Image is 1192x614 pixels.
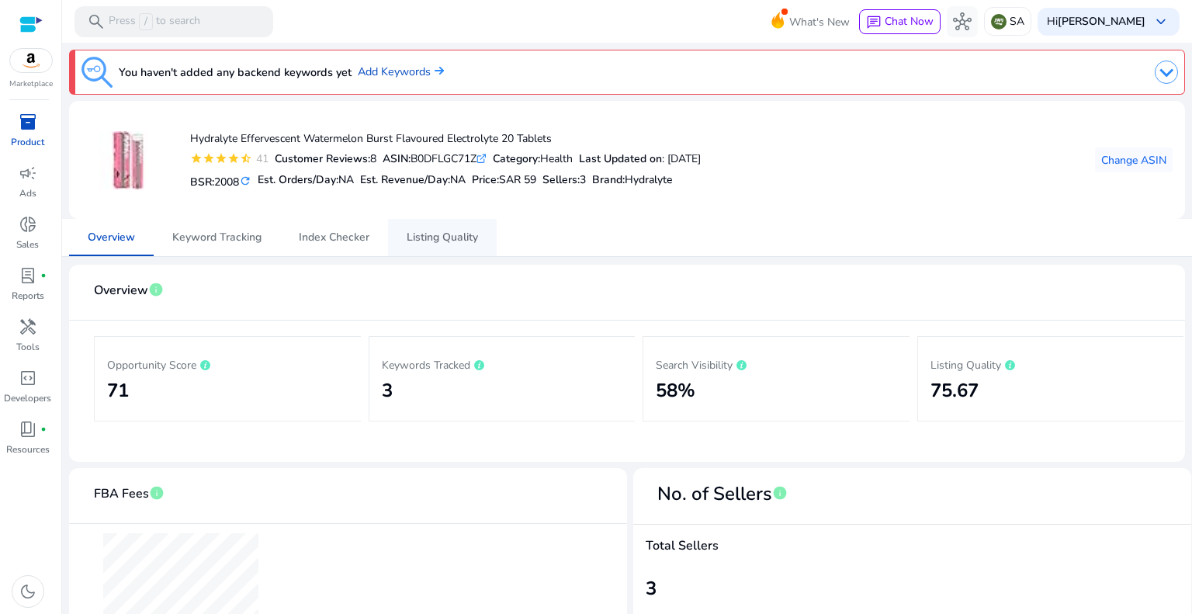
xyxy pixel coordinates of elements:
[11,135,44,149] p: Product
[450,172,466,187] span: NA
[493,151,540,166] b: Category:
[646,539,1179,553] h4: Total Sellers
[12,289,44,303] p: Reports
[1155,61,1178,84] img: dropdown-arrow.svg
[859,9,941,34] button: chatChat Now
[275,151,376,167] div: 8
[299,232,369,243] span: Index Checker
[625,172,672,187] span: Hydralyte
[239,174,251,189] mat-icon: refresh
[149,485,165,501] span: info
[190,133,701,146] h4: Hydralyte Effervescent Watermelon Burst Flavoured Electrolyte 20 Tablets
[1010,8,1024,35] p: SA
[16,340,40,354] p: Tools
[866,15,882,30] span: chat
[4,391,51,405] p: Developers
[139,13,153,30] span: /
[99,131,158,189] img: 41xjiKJNilL._AC_US40_.jpg
[40,426,47,432] span: fiber_manual_record
[214,175,239,189] span: 2008
[172,232,262,243] span: Keyword Tracking
[258,174,354,187] h5: Est. Orders/Day:
[87,12,106,31] span: search
[9,78,53,90] p: Marketplace
[10,49,52,72] img: amazon.svg
[203,152,215,165] mat-icon: star
[656,380,897,402] h2: 58%
[240,152,252,165] mat-icon: star_half
[542,174,586,187] h5: Sellers:
[19,266,37,285] span: lab_profile
[107,355,348,373] p: Opportunity Score
[94,480,149,508] span: FBA Fees
[252,151,269,167] div: 41
[16,238,39,251] p: Sales
[1095,147,1173,172] button: Change ASIN
[382,380,623,402] h2: 3
[19,215,37,234] span: donut_small
[190,152,203,165] mat-icon: star
[407,232,478,243] span: Listing Quality
[383,151,487,167] div: B0DFLGC71Z
[1152,12,1170,31] span: keyboard_arrow_down
[360,174,466,187] h5: Est. Revenue/Day:
[493,151,573,167] div: Health
[88,232,135,243] span: Overview
[656,355,897,373] p: Search Visibility
[19,369,37,387] span: code_blocks
[646,480,772,508] span: No. of Sellers
[19,113,37,131] span: inventory_2
[953,12,972,31] span: hub
[338,172,354,187] span: NA
[579,151,662,166] b: Last Updated on
[1047,16,1145,27] p: Hi
[592,174,672,187] h5: :
[885,14,934,29] span: Chat Now
[431,66,444,75] img: arrow-right.svg
[646,574,1179,602] div: 3
[19,317,37,336] span: handyman
[119,63,352,82] h3: You haven't added any backend keywords yet
[991,14,1007,29] img: sa.svg
[930,355,1172,373] p: Listing Quality
[592,172,622,187] span: Brand
[1058,14,1145,29] b: [PERSON_NAME]
[227,152,240,165] mat-icon: star
[81,57,113,88] img: keyword-tracking.svg
[580,172,586,187] span: 3
[499,172,536,187] span: SAR 59
[19,164,37,182] span: campaign
[6,442,50,456] p: Resources
[579,151,701,167] div: : [DATE]
[40,272,47,279] span: fiber_manual_record
[1101,152,1166,168] span: Change ASIN
[19,186,36,200] p: Ads
[930,380,1172,402] h2: 75.67
[109,13,200,30] p: Press to search
[382,355,623,373] p: Keywords Tracked
[94,277,148,304] span: Overview
[19,420,37,439] span: book_4
[789,9,850,36] span: What's New
[190,172,251,189] h5: BSR:
[772,485,788,501] span: info
[472,174,536,187] h5: Price:
[383,151,411,166] b: ASIN:
[19,582,37,601] span: dark_mode
[215,152,227,165] mat-icon: star
[275,151,370,166] b: Customer Reviews:
[107,380,348,402] h2: 71
[947,6,978,37] button: hub
[358,64,444,81] a: Add Keywords
[148,282,164,297] span: info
